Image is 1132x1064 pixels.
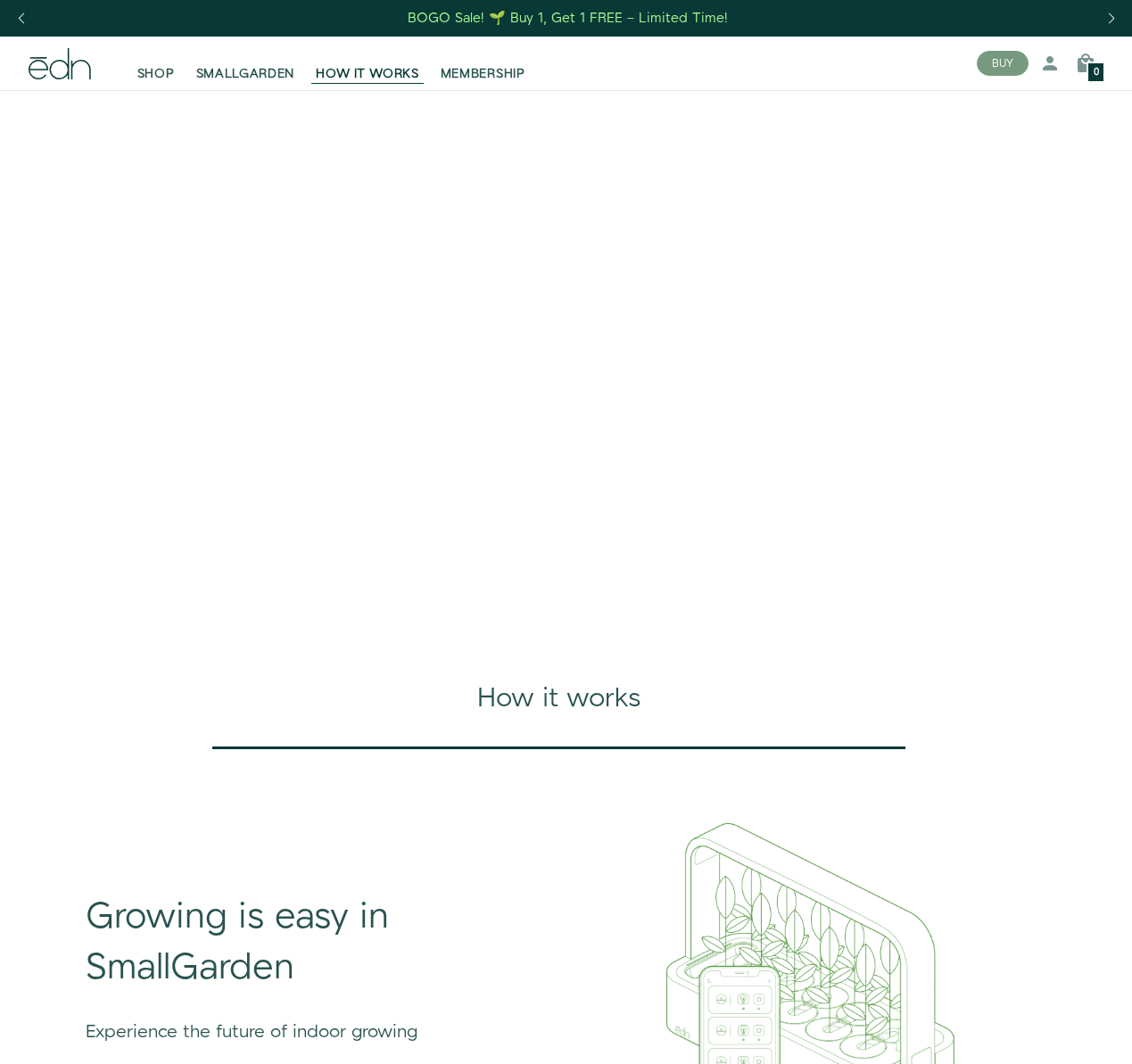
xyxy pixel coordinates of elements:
[305,44,429,83] a: HOW IT WORKS
[196,65,295,83] span: SMALLGARDEN
[86,994,524,1044] div: Experience the future of indoor growing
[430,44,536,83] a: MEMBERSHIP
[441,65,525,83] span: MEMBERSHIP
[408,9,728,28] div: BOGO Sale! 🌱 Buy 1, Get 1 FREE – Limited Time!
[64,680,1054,718] div: How it works
[316,65,418,83] span: HOW IT WORKS
[127,44,186,83] a: SHOP
[1094,68,1099,78] span: 0
[86,892,524,994] div: Growing is easy in SmallGarden
[977,51,1029,76] button: BUY
[186,44,306,83] a: SMALLGARDEN
[406,4,730,32] a: BOGO Sale! 🌱 Buy 1, Get 1 FREE – Limited Time!
[137,65,175,83] span: SHOP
